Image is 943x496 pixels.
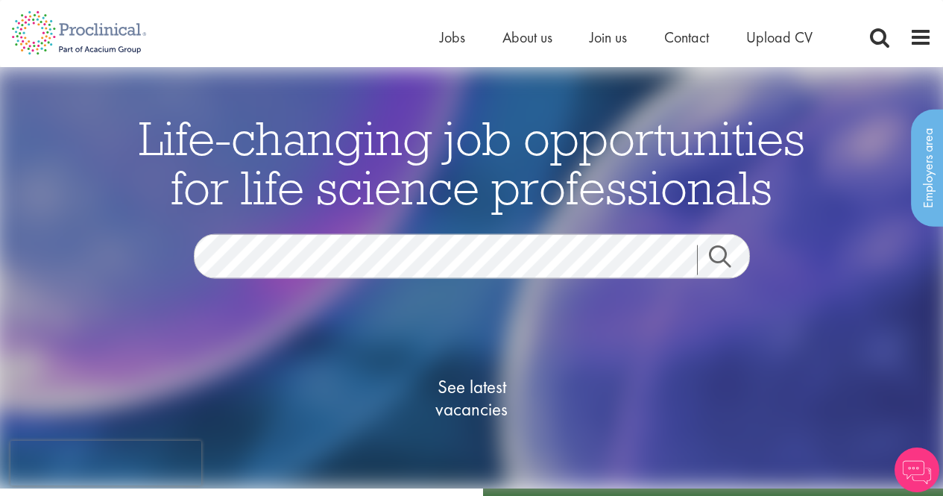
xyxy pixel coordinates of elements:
span: See latest vacancies [397,375,546,420]
span: Life-changing job opportunities for life science professionals [139,107,805,216]
a: See latestvacancies [397,316,546,480]
a: Job search submit button [697,245,761,274]
a: Upload CV [746,28,813,47]
a: Jobs [440,28,465,47]
a: About us [502,28,552,47]
a: Contact [664,28,709,47]
iframe: reCAPTCHA [10,441,201,486]
img: Chatbot [895,448,939,492]
a: Join us [590,28,627,47]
